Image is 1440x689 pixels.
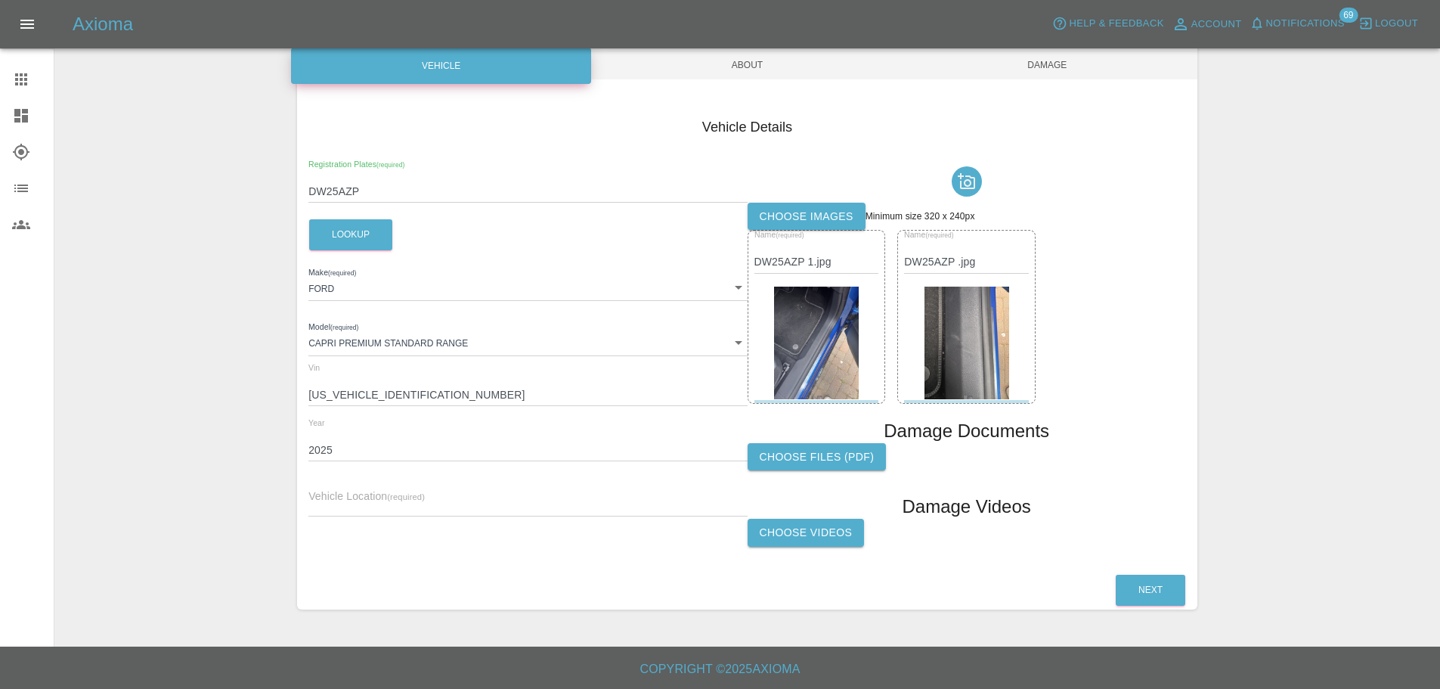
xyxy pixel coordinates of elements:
[308,267,356,279] label: Make
[9,6,45,42] button: Open drawer
[308,328,747,355] div: CAPRI PREMIUM STANDARD RANGE
[291,48,591,84] div: Vehicle
[308,490,425,502] span: Vehicle Location
[902,495,1030,519] h1: Damage Videos
[309,219,392,250] button: Lookup
[1375,15,1418,33] span: Logout
[1266,15,1345,33] span: Notifications
[1246,12,1349,36] button: Notifications
[904,231,954,240] span: Name
[1339,8,1358,23] span: 69
[308,321,358,334] label: Model
[1355,12,1422,36] button: Logout
[897,51,1197,79] span: Damage
[1168,12,1246,36] a: Account
[1048,12,1167,36] button: Help & Feedback
[308,363,320,372] span: Vin
[308,160,404,169] span: Registration Plates
[748,443,887,471] label: Choose files (pdf)
[308,274,747,301] div: FORD
[73,12,133,36] h5: Axioma
[1069,15,1163,33] span: Help & Feedback
[597,51,897,79] span: About
[776,232,804,239] small: (required)
[748,203,866,231] label: Choose images
[330,324,358,331] small: (required)
[866,211,975,222] span: Minimum size 320 x 240px
[308,418,325,427] span: Year
[884,419,1049,443] h1: Damage Documents
[328,269,356,276] small: (required)
[748,519,865,547] label: Choose Videos
[376,161,404,168] small: (required)
[926,232,954,239] small: (required)
[308,117,1186,138] h4: Vehicle Details
[1191,16,1242,33] span: Account
[12,659,1428,680] h6: Copyright © 2025 Axioma
[754,231,804,240] span: Name
[1116,575,1185,606] button: Next
[387,492,425,501] small: (required)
